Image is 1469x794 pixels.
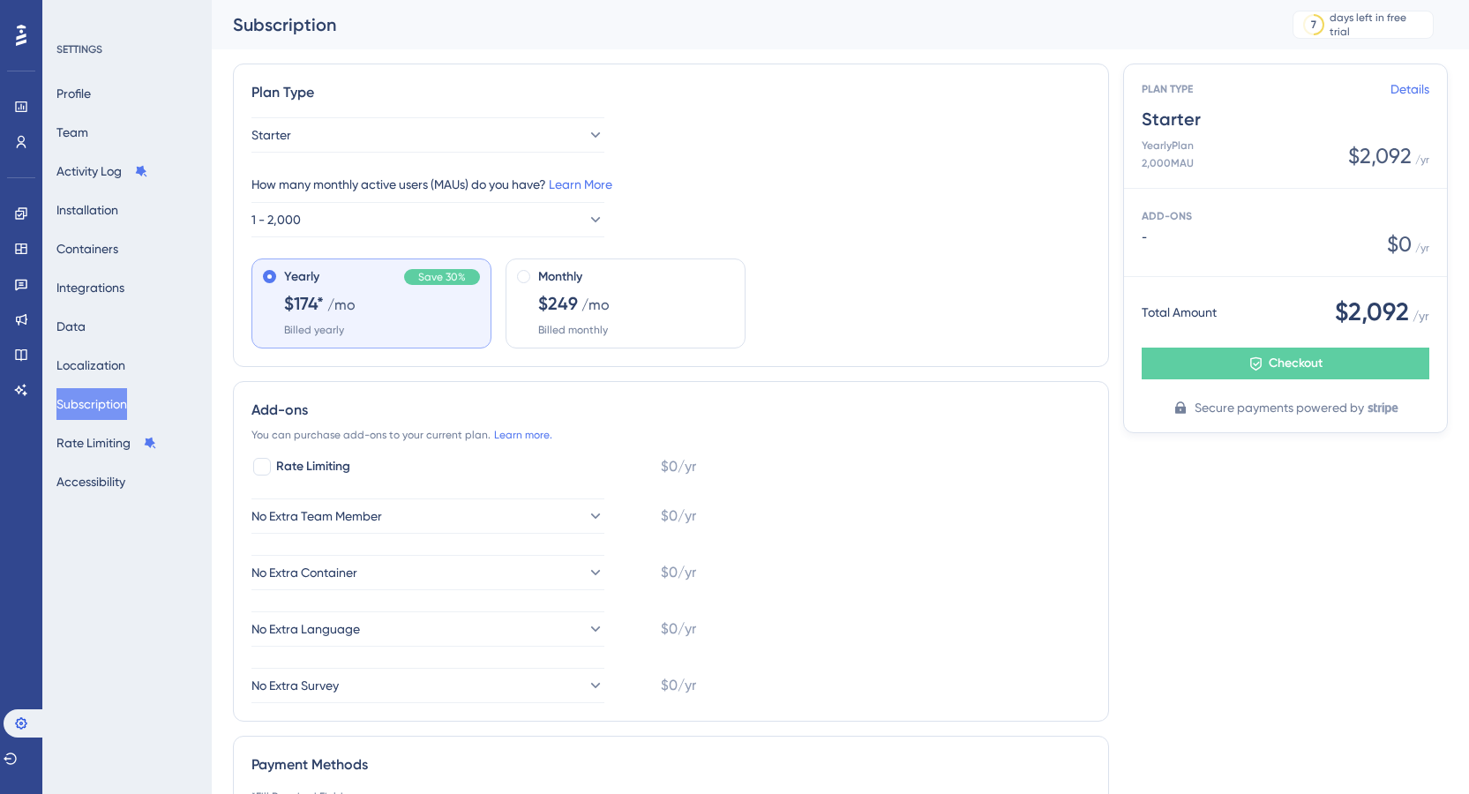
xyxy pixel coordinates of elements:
button: Starter [251,117,604,153]
span: /mo [581,295,610,316]
span: No Extra Survey [251,675,339,696]
button: No Extra Container [251,555,604,590]
div: Payment Methods [251,754,1091,775]
button: Integrations [56,272,124,303]
button: 1 - 2,000 [251,202,604,237]
span: PLAN TYPE [1142,82,1390,96]
span: $0/yr [661,506,696,527]
span: Billed monthly [538,323,608,337]
span: $0/yr [661,675,696,696]
span: $249 [538,291,578,316]
button: Containers [56,233,118,265]
span: Secure payments powered by [1195,397,1364,418]
span: 2,000 MAU [1142,156,1194,170]
span: Checkout [1269,353,1323,374]
button: Rate Limiting [56,427,157,459]
div: days left in free trial [1330,11,1428,39]
button: Team [56,116,88,148]
button: Localization [56,349,125,381]
span: You can purchase add-ons to your current plan. [251,428,491,442]
div: SETTINGS [56,42,199,56]
span: / yr [1413,305,1429,326]
button: No Extra Team Member [251,498,604,534]
span: Billed yearly [284,323,344,337]
div: Add-ons [251,400,1091,421]
button: Subscription [56,388,127,420]
a: Learn More [549,177,612,191]
div: How many monthly active users (MAUs) do you have? [251,174,1091,195]
span: $174* [284,291,324,316]
div: Subscription [233,12,1248,37]
div: Plan Type [251,82,1091,103]
button: No Extra Language [251,611,604,647]
span: /mo [327,295,356,316]
span: $0/yr [661,456,696,477]
a: Details [1390,79,1429,100]
span: $0/yr [661,618,696,640]
span: Save 30% [418,270,466,284]
button: Installation [56,194,118,226]
span: Starter [251,124,291,146]
span: $2,092 [1348,142,1412,170]
span: - [1142,230,1387,244]
span: Rate Limiting [276,456,350,477]
span: / yr [1415,153,1429,167]
span: No Extra Container [251,562,357,583]
iframe: UserGuiding AI Assistant Launcher [1395,724,1448,777]
span: / yr [1415,241,1429,255]
button: Activity Log [56,155,148,187]
span: Yearly Plan [1142,139,1194,153]
span: Starter [1142,107,1429,131]
button: Checkout [1142,348,1429,379]
span: Yearly [284,266,319,288]
div: 7 [1311,18,1316,32]
button: Accessibility [56,466,125,498]
button: Profile [56,78,91,109]
span: No Extra Language [251,618,360,640]
span: Monthly [538,266,582,288]
span: 1 - 2,000 [251,209,301,230]
span: Total Amount [1142,302,1217,323]
a: Learn more. [494,428,552,442]
button: No Extra Survey [251,668,604,703]
span: No Extra Team Member [251,506,382,527]
button: Data [56,311,86,342]
span: $2,092 [1335,295,1409,330]
span: $0/yr [661,562,696,583]
span: ADD-ONS [1142,210,1192,222]
span: $ 0 [1387,230,1412,258]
